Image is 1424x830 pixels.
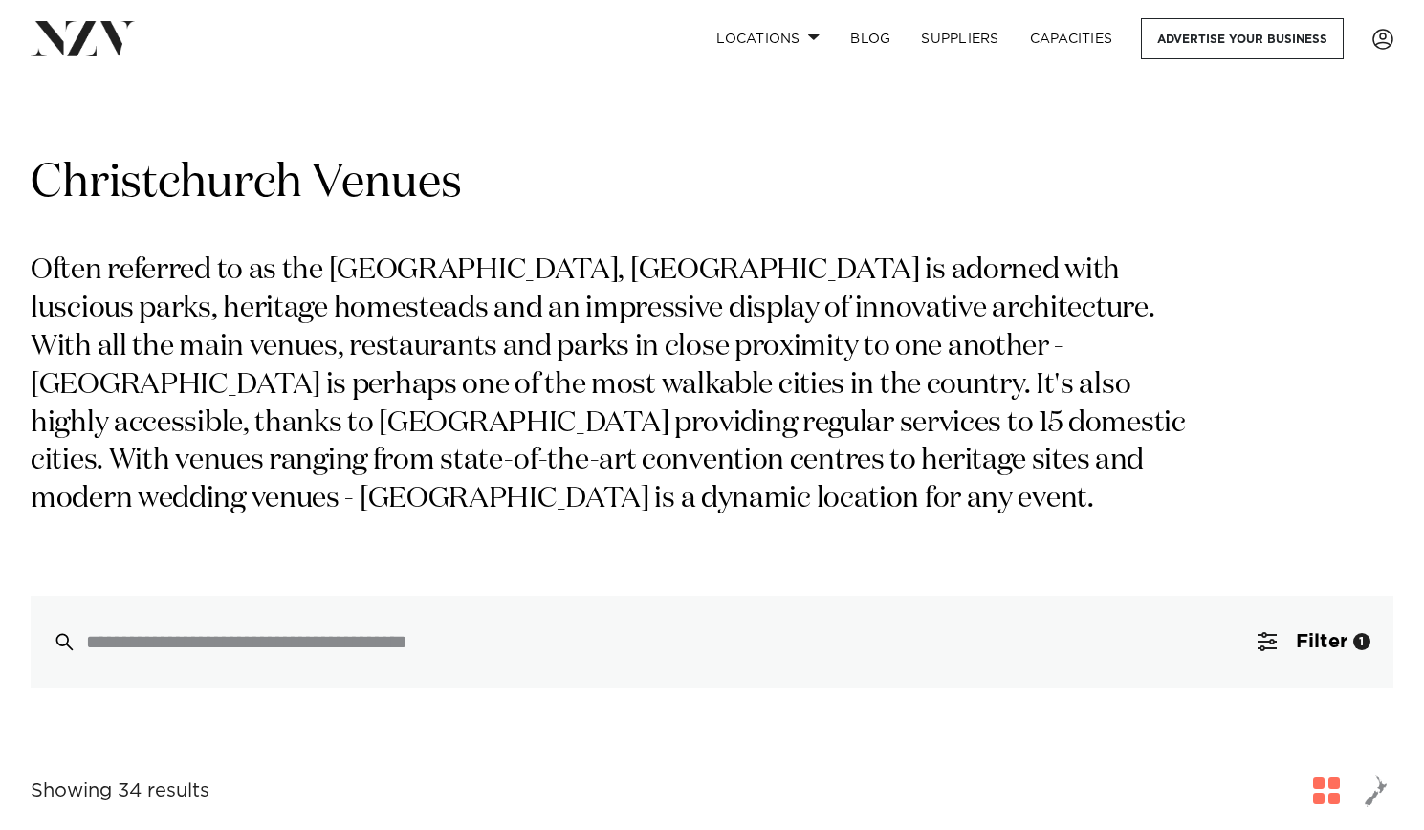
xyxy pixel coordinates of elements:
a: BLOG [835,18,906,59]
a: SUPPLIERS [906,18,1014,59]
a: Locations [701,18,835,59]
h1: Christchurch Venues [31,154,1393,214]
button: Filter1 [1235,596,1393,688]
div: Showing 34 results [31,776,209,806]
a: Advertise your business [1141,18,1344,59]
p: Often referred to as the [GEOGRAPHIC_DATA], [GEOGRAPHIC_DATA] is adorned with luscious parks, her... [31,252,1213,519]
div: 1 [1353,633,1370,650]
span: Filter [1296,632,1347,651]
a: Capacities [1015,18,1128,59]
img: nzv-logo.png [31,21,135,55]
